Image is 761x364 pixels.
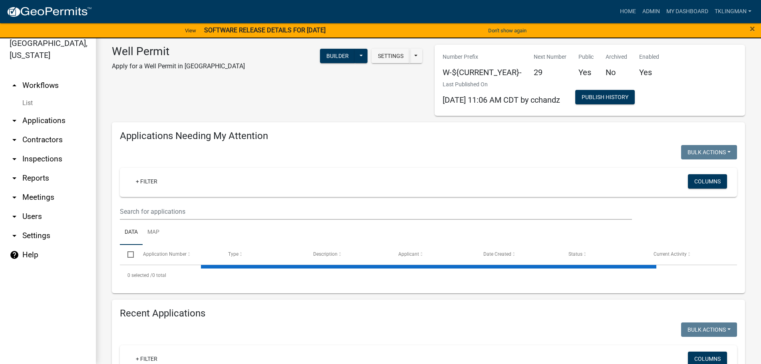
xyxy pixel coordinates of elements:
[443,68,522,77] h5: W-${CURRENT_YEAR}-
[578,53,594,61] p: Public
[120,245,135,264] datatable-header-cell: Select
[485,24,530,37] button: Don't show again
[663,4,711,19] a: My Dashboard
[639,53,659,61] p: Enabled
[654,251,687,257] span: Current Activity
[10,193,19,202] i: arrow_drop_down
[313,251,338,257] span: Description
[182,24,199,37] a: View
[750,23,755,34] span: ×
[112,62,245,71] p: Apply for a Well Permit in [GEOGRAPHIC_DATA]
[443,80,560,89] p: Last Published On
[120,130,737,142] h4: Applications Needing My Attention
[10,231,19,241] i: arrow_drop_down
[688,174,727,189] button: Columns
[639,68,659,77] h5: Yes
[617,4,639,19] a: Home
[129,174,164,189] a: + Filter
[127,273,152,278] span: 0 selected /
[204,26,326,34] strong: SOFTWARE RELEASE DETAILS FOR [DATE]
[120,265,737,285] div: 0 total
[578,68,594,77] h5: Yes
[606,53,627,61] p: Archived
[561,245,646,264] datatable-header-cell: Status
[10,212,19,221] i: arrow_drop_down
[476,245,561,264] datatable-header-cell: Date Created
[10,250,19,260] i: help
[10,173,19,183] i: arrow_drop_down
[711,4,755,19] a: tklingman
[120,308,737,319] h4: Recent Applications
[320,49,355,63] button: Builder
[639,4,663,19] a: Admin
[372,49,410,63] button: Settings
[606,68,627,77] h5: No
[10,116,19,125] i: arrow_drop_down
[534,68,566,77] h5: 29
[398,251,419,257] span: Applicant
[391,245,476,264] datatable-header-cell: Applicant
[575,90,635,104] button: Publish History
[112,45,245,58] h3: Well Permit
[10,154,19,164] i: arrow_drop_down
[681,322,737,337] button: Bulk Actions
[120,203,632,220] input: Search for applications
[575,94,635,101] wm-modal-confirm: Workflow Publish History
[228,251,238,257] span: Type
[750,24,755,34] button: Close
[646,245,731,264] datatable-header-cell: Current Activity
[143,251,187,257] span: Application Number
[443,95,560,105] span: [DATE] 11:06 AM CDT by cchandz
[10,81,19,90] i: arrow_drop_up
[681,145,737,159] button: Bulk Actions
[443,53,522,61] p: Number Prefix
[534,53,566,61] p: Next Number
[135,245,220,264] datatable-header-cell: Application Number
[483,251,511,257] span: Date Created
[143,220,164,245] a: Map
[306,245,391,264] datatable-header-cell: Description
[568,251,582,257] span: Status
[10,135,19,145] i: arrow_drop_down
[220,245,305,264] datatable-header-cell: Type
[120,220,143,245] a: Data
